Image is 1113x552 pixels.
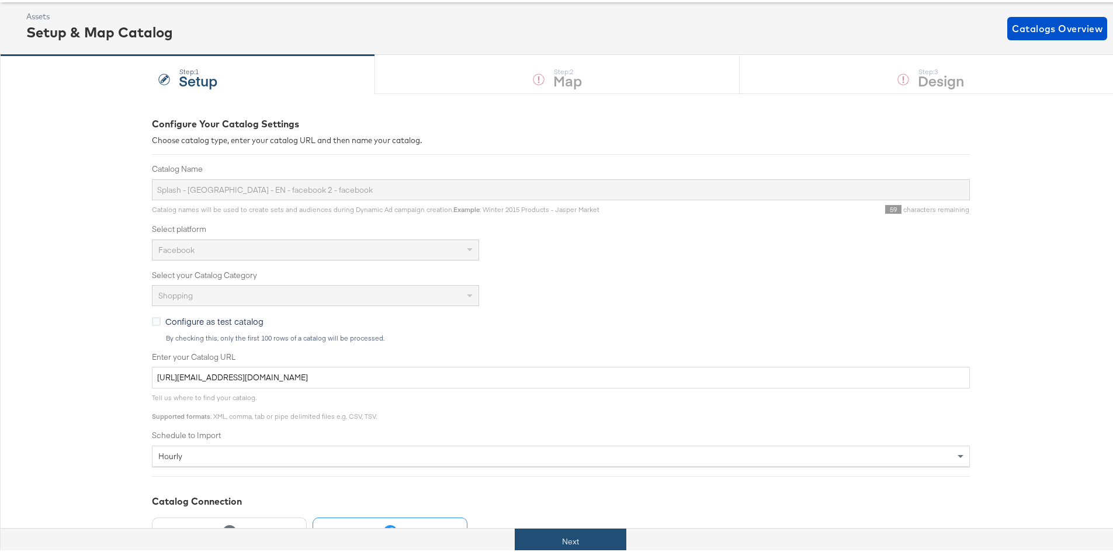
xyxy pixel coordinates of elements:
[179,68,217,88] strong: Setup
[152,115,970,129] div: Configure Your Catalog Settings
[152,364,970,386] input: Enter Catalog URL, e.g. http://www.example.com/products.xml
[26,9,173,20] div: Assets
[453,203,480,211] strong: Example
[165,332,970,340] div: By checking this, only the first 100 rows of a catalog will be processed.
[179,65,217,74] div: Step: 1
[152,161,970,172] label: Catalog Name
[1007,15,1107,38] button: Catalogs Overview
[158,449,182,459] span: hourly
[165,313,263,325] span: Configure as test catalog
[26,20,173,40] div: Setup & Map Catalog
[152,133,970,144] div: Choose catalog type, enter your catalog URL and then name your catalog.
[152,177,970,199] input: Name your catalog e.g. My Dynamic Product Catalog
[885,203,902,211] span: 59
[152,268,970,279] label: Select your Catalog Category
[152,409,210,418] strong: Supported formats
[152,428,970,439] label: Schedule to Import
[158,288,193,298] span: Shopping
[1012,18,1102,34] span: Catalogs Overview
[152,391,377,418] span: Tell us where to find your catalog. : XML, comma, tab or pipe delimited files e.g. CSV, TSV.
[152,203,599,211] span: Catalog names will be used to create sets and audiences during Dynamic Ad campaign creation. : Wi...
[152,349,970,360] label: Enter your Catalog URL
[599,203,970,212] div: characters remaining
[152,221,970,232] label: Select platform
[152,492,970,506] div: Catalog Connection
[158,242,195,253] span: Facebook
